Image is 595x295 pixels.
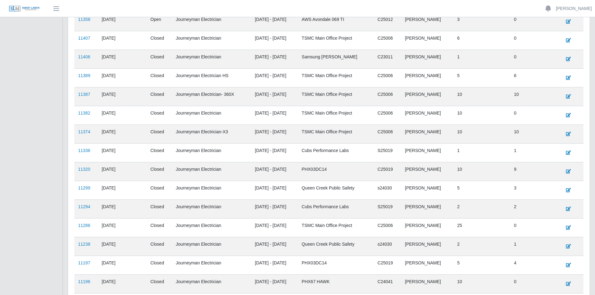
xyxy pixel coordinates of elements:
[172,12,251,31] td: Journeyman Electrician
[374,274,401,293] td: C24041
[78,36,90,41] a: 11407
[454,87,510,106] td: 10
[78,242,90,247] a: 11238
[298,237,374,256] td: Queen Creek Public Safety
[401,106,454,125] td: [PERSON_NAME]
[172,68,251,87] td: Journeyman Electrician HS
[510,31,558,50] td: 0
[251,50,298,68] td: [DATE] - [DATE]
[510,50,558,68] td: 0
[401,237,454,256] td: [PERSON_NAME]
[147,274,172,293] td: Closed
[374,237,401,256] td: s24030
[454,50,510,68] td: 1
[98,162,147,181] td: [DATE]
[510,218,558,237] td: 0
[298,199,374,218] td: Cubs Performance Labs
[510,162,558,181] td: 9
[98,31,147,50] td: [DATE]
[172,106,251,125] td: Journeyman Electrician
[454,12,510,31] td: 3
[454,125,510,143] td: 10
[454,68,510,87] td: 5
[298,31,374,50] td: TSMC Main Office Project
[298,218,374,237] td: TSMC Main Office Project
[172,218,251,237] td: Journeyman Electrician
[454,181,510,199] td: 5
[147,12,172,31] td: Open
[374,31,401,50] td: C25006
[251,12,298,31] td: [DATE] - [DATE]
[147,181,172,199] td: Closed
[78,260,90,265] a: 11197
[98,274,147,293] td: [DATE]
[98,237,147,256] td: [DATE]
[510,256,558,274] td: 4
[147,218,172,237] td: Closed
[374,162,401,181] td: C25019
[510,143,558,162] td: 1
[374,68,401,87] td: C25006
[78,148,90,153] a: 11336
[147,106,172,125] td: Closed
[454,237,510,256] td: 2
[98,143,147,162] td: [DATE]
[98,87,147,106] td: [DATE]
[298,68,374,87] td: TSMC Main Office Project
[454,31,510,50] td: 6
[298,143,374,162] td: Cubs Performance Labs
[98,199,147,218] td: [DATE]
[98,106,147,125] td: [DATE]
[147,50,172,68] td: Closed
[147,256,172,274] td: Closed
[510,125,558,143] td: 10
[510,181,558,199] td: 3
[78,54,90,59] a: 11406
[556,5,592,12] a: [PERSON_NAME]
[401,274,454,293] td: [PERSON_NAME]
[298,256,374,274] td: PHX03DC14
[251,87,298,106] td: [DATE] - [DATE]
[374,218,401,237] td: C25006
[401,125,454,143] td: [PERSON_NAME]
[98,68,147,87] td: [DATE]
[510,68,558,87] td: 6
[374,125,401,143] td: C25006
[98,181,147,199] td: [DATE]
[78,185,90,190] a: 11299
[510,274,558,293] td: 0
[172,162,251,181] td: Journeyman Electrician
[172,125,251,143] td: Journeyman Electrician-X3
[454,106,510,125] td: 10
[172,50,251,68] td: Journeyman Electrician
[401,218,454,237] td: [PERSON_NAME]
[147,162,172,181] td: Closed
[78,204,90,209] a: 11294
[78,92,90,97] a: 11387
[454,143,510,162] td: 1
[374,106,401,125] td: C25006
[172,143,251,162] td: Journeyman Electrician
[98,125,147,143] td: [DATE]
[510,237,558,256] td: 1
[510,12,558,31] td: 0
[78,111,90,116] a: 11382
[401,50,454,68] td: [PERSON_NAME]
[251,31,298,50] td: [DATE] - [DATE]
[78,223,90,228] a: 11286
[251,68,298,87] td: [DATE] - [DATE]
[9,5,40,12] img: SLM Logo
[78,129,90,134] a: 11374
[298,125,374,143] td: TSMC Main Office Project
[510,199,558,218] td: 2
[78,73,90,78] a: 11389
[172,274,251,293] td: Journeyman Electrician
[401,162,454,181] td: [PERSON_NAME]
[510,106,558,125] td: 0
[98,218,147,237] td: [DATE]
[78,17,90,22] a: 11358
[374,181,401,199] td: s24030
[298,50,374,68] td: Samsung [PERSON_NAME]
[78,279,90,284] a: 11196
[147,87,172,106] td: Closed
